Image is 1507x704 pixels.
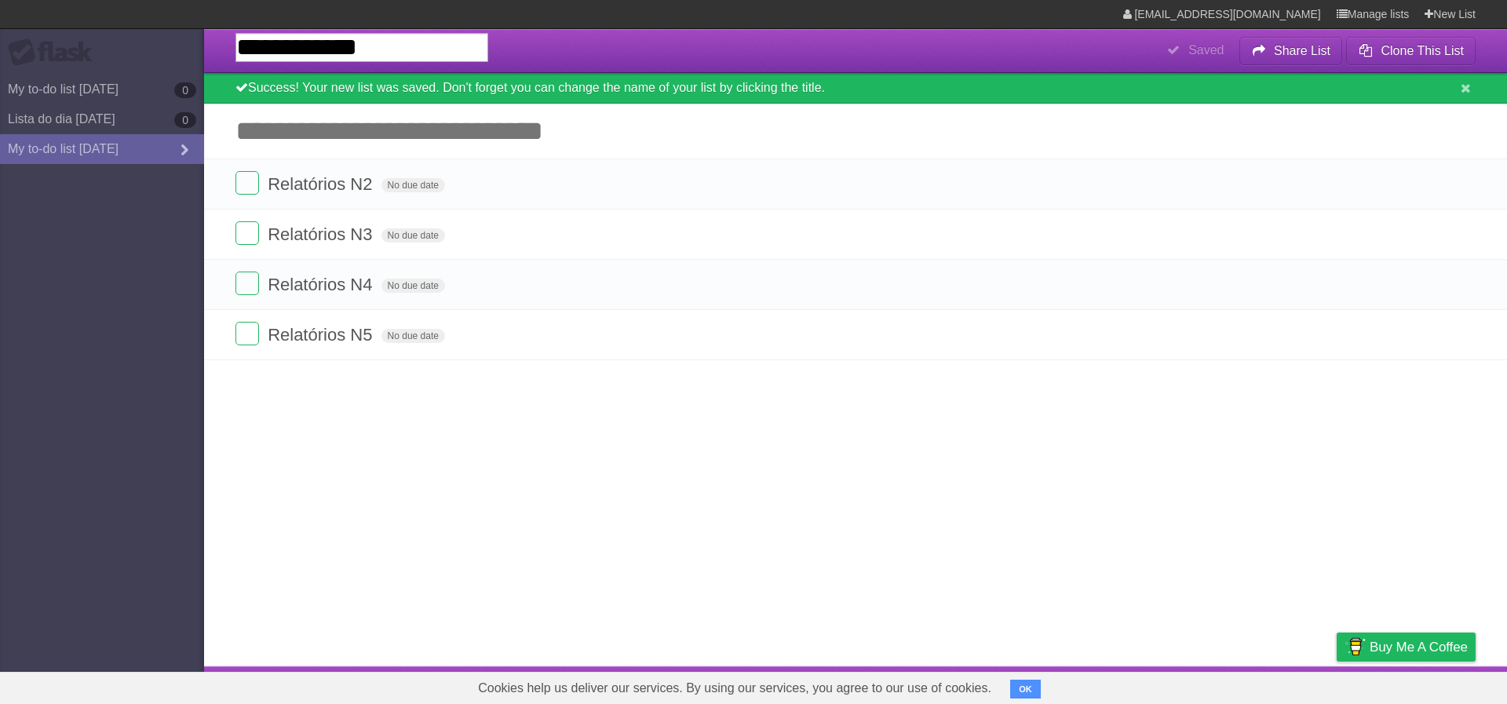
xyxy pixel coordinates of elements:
span: Buy me a coffee [1370,633,1468,661]
b: Share List [1274,44,1330,57]
div: Success! Your new list was saved. Don't forget you can change the name of your list by clicking t... [204,73,1507,104]
button: Share List [1239,37,1343,65]
label: Done [235,221,259,245]
span: Relatórios N2 [268,174,376,194]
span: No due date [381,279,445,293]
button: Clone This List [1346,37,1476,65]
a: Privacy [1316,670,1357,700]
a: About [1128,670,1161,700]
span: Relatórios N5 [268,325,376,345]
label: Done [235,322,259,345]
span: No due date [381,228,445,243]
b: 0 [174,112,196,128]
a: Buy me a coffee [1337,633,1476,662]
a: Developers [1180,670,1243,700]
a: Suggest a feature [1377,670,1476,700]
b: 0 [174,82,196,98]
button: OK [1010,680,1041,699]
b: Saved [1188,43,1224,57]
b: Clone This List [1381,44,1464,57]
span: No due date [381,329,445,343]
div: Flask [8,38,102,67]
span: Cookies help us deliver our services. By using our services, you agree to our use of cookies. [462,673,1007,704]
span: No due date [381,178,445,192]
a: Terms [1263,670,1297,700]
label: Done [235,171,259,195]
span: Relatórios N4 [268,275,376,294]
label: Done [235,272,259,295]
img: Buy me a coffee [1345,633,1366,660]
span: Relatórios N3 [268,224,376,244]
